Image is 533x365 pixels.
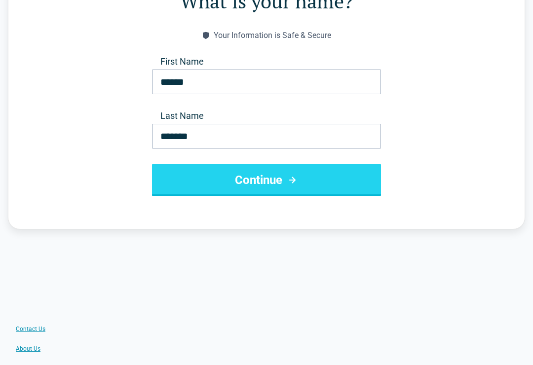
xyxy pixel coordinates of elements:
[16,345,40,353] a: About Us
[16,325,45,333] a: Contact Us
[152,164,381,196] button: Continue
[152,56,381,68] label: First Name
[152,110,381,122] label: Last Name
[214,31,331,40] div: Your Information is Safe & Secure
